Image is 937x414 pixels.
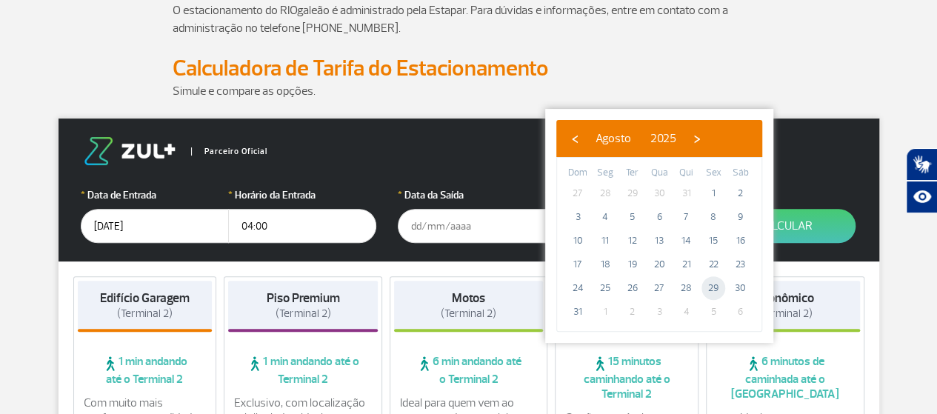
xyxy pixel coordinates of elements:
[729,253,753,276] span: 23
[441,307,496,321] span: (Terminal 2)
[191,147,267,156] span: Parceiro Oficial
[641,127,686,150] button: 2025
[675,276,698,300] span: 28
[729,300,753,324] span: 6
[564,127,586,150] button: ‹
[228,354,378,387] span: 1 min andando até o Terminal 2
[756,290,814,306] strong: Econômico
[394,354,544,387] span: 6 min andando até o Terminal 2
[701,253,725,276] span: 22
[566,229,590,253] span: 10
[647,181,671,205] span: 30
[647,253,671,276] span: 20
[78,354,213,387] span: 1 min andando até o Terminal 2
[729,276,753,300] span: 30
[564,165,592,181] th: weekday
[701,229,725,253] span: 15
[620,205,644,229] span: 5
[757,307,813,321] span: (Terminal 2)
[586,127,641,150] button: Agosto
[729,229,753,253] span: 16
[620,181,644,205] span: 29
[715,209,856,243] button: Calcular
[675,205,698,229] span: 7
[673,165,700,181] th: weekday
[566,181,590,205] span: 27
[620,300,644,324] span: 2
[596,131,631,146] span: Agosto
[398,209,546,243] input: dd/mm/aaaa
[452,290,485,306] strong: Motos
[266,290,339,306] strong: Piso Premium
[100,290,190,306] strong: Edifício Garagem
[646,165,673,181] th: weekday
[727,165,754,181] th: weekday
[117,307,173,321] span: (Terminal 2)
[701,205,725,229] span: 8
[647,300,671,324] span: 3
[228,187,376,203] label: Horário da Entrada
[620,229,644,253] span: 12
[701,300,725,324] span: 5
[675,181,698,205] span: 31
[566,300,590,324] span: 31
[729,205,753,229] span: 9
[675,253,698,276] span: 21
[700,165,727,181] th: weekday
[398,187,546,203] label: Data da Saída
[686,127,708,150] button: ›
[906,148,937,213] div: Plugin de acessibilidade da Hand Talk.
[228,209,376,243] input: hh:mm
[81,137,179,165] img: logo-zul.png
[701,181,725,205] span: 1
[545,109,773,343] bs-datepicker-container: calendar
[173,1,765,37] p: O estacionamento do RIOgaleão é administrado pela Estapar. Para dúvidas e informações, entre em c...
[173,82,765,100] p: Simule e compare as opções.
[566,253,590,276] span: 17
[701,276,725,300] span: 29
[173,55,765,82] h2: Calculadora de Tarifa do Estacionamento
[593,276,617,300] span: 25
[906,148,937,181] button: Abrir tradutor de língua de sinais.
[620,253,644,276] span: 19
[564,129,708,144] bs-datepicker-navigation-view: ​ ​ ​
[593,205,617,229] span: 4
[566,205,590,229] span: 3
[618,165,646,181] th: weekday
[275,307,330,321] span: (Terminal 2)
[81,209,229,243] input: dd/mm/aaaa
[710,354,860,401] span: 6 minutos de caminhada até o [GEOGRAPHIC_DATA]
[81,187,229,203] label: Data de Entrada
[620,276,644,300] span: 26
[647,276,671,300] span: 27
[906,181,937,213] button: Abrir recursos assistivos.
[592,165,619,181] th: weekday
[593,229,617,253] span: 11
[593,253,617,276] span: 18
[566,276,590,300] span: 24
[647,229,671,253] span: 13
[729,181,753,205] span: 2
[650,131,676,146] span: 2025
[593,300,617,324] span: 1
[593,181,617,205] span: 28
[675,229,698,253] span: 14
[647,205,671,229] span: 6
[675,300,698,324] span: 4
[559,354,694,401] span: 15 minutos caminhando até o Terminal 2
